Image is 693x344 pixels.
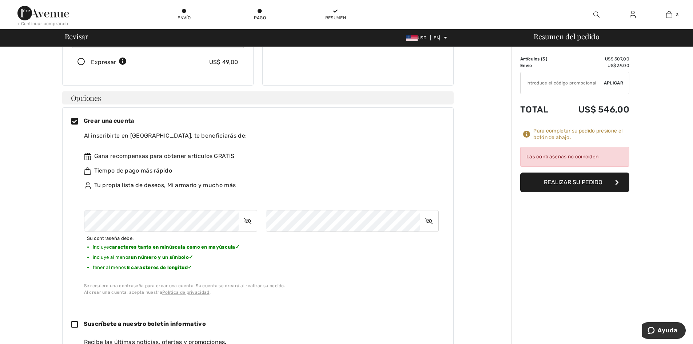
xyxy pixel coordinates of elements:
font: incluye al menos [93,254,131,260]
font: Tiempo de pago más rápido [94,167,172,174]
font: Envío [520,63,532,68]
font: US$ 507,00 [605,56,629,62]
iframe: Abre un widget donde puedes encontrar más información. [642,322,686,340]
font: Resumen del pedido [534,31,600,41]
img: faster.svg [84,167,91,175]
font: un número y un símbolo [131,254,189,260]
font: Resumen [325,15,346,20]
a: Política de privacidad [162,290,210,295]
font: . [210,290,211,295]
font: ✓ [235,244,240,250]
font: US$ 546,00 [578,104,629,115]
a: Iniciar sesión [624,10,642,19]
font: US$ 39,00 [608,63,629,68]
font: Expresar [91,59,116,66]
font: EN [434,35,439,40]
font: Artículos ( [520,56,542,62]
img: dólar estadounidense [406,35,418,41]
font: Tu propia lista de deseos, Mi armario y mucho más [94,182,236,189]
input: Código promocional [521,72,604,94]
font: Envío [178,15,191,20]
font: Se requiere una contraseña para crear una cuenta. Su cuenta se creará al realizar su pedido. [84,283,286,288]
font: Suscríbete a nuestro boletín informativo [84,320,206,327]
font: Para completar su pedido presione el botón de abajo. [533,128,622,141]
a: 3 [651,10,687,19]
font: 3 [676,12,678,17]
font: 3 [542,56,545,62]
img: Mi información [630,10,636,19]
font: Pago [254,15,266,20]
font: Gana recompensas para obtener artículos GRATIS [94,153,235,159]
font: Aplicar [604,80,623,86]
font: Total [520,104,549,115]
font: Opciones [71,93,101,103]
font: incluye [93,244,109,250]
img: rewards.svg [84,153,91,160]
font: Al inscribirte en [GEOGRAPHIC_DATA], te beneficiarás de: [84,132,247,139]
font: caracteres tanto en minúscula como en mayúscula [109,244,235,250]
img: Avenida 1ère [17,6,69,20]
img: buscar en el sitio web [593,10,600,19]
font: US$ 49,00 [209,59,238,66]
font: ) [546,56,547,62]
font: USD [418,35,426,40]
font: Crear una cuenta [84,117,134,124]
font: Al crear una cuenta, acepta nuestra [84,290,163,295]
font: Revisar [65,31,88,41]
font: < Continuar comprando [17,21,68,26]
font: Realizar su pedido [544,179,602,186]
button: Realizar su pedido [520,173,629,192]
font: tener al menos [93,265,127,270]
img: Mi bolso [666,10,672,19]
font: Las contraseñas no coinciden [526,154,598,160]
font: 8 caracteres de longitud [127,265,188,270]
font: ✓ [189,254,193,260]
img: ownWishlist.svg [84,182,91,189]
font: ✓ [188,264,192,270]
font: Su contraseña debe: [87,236,134,241]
